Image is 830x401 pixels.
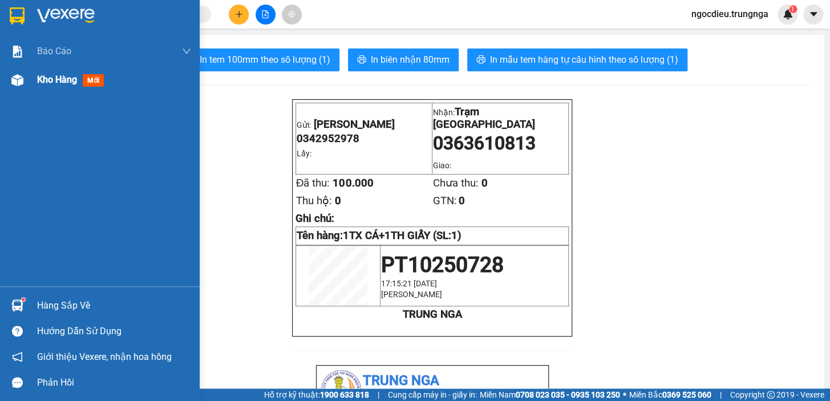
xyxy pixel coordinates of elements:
span: copyright [767,391,775,399]
span: Giao: [433,161,451,170]
div: Phản hồi [37,374,191,391]
span: | [720,388,722,401]
span: GTN: [432,195,456,207]
span: 0 [481,177,487,189]
b: T1 [PERSON_NAME], P [PERSON_NAME] [6,63,75,97]
span: Hỗ trợ kỹ thuật: [264,388,369,401]
button: printerIn mẫu tem hàng tự cấu hình theo số lượng (1) [467,48,687,71]
strong: 0369 525 060 [662,390,711,399]
span: ngocdieu.trungnga [682,7,778,21]
li: [PERSON_NAME] [6,48,79,61]
span: mới [83,74,104,87]
strong: 0708 023 035 - 0935 103 250 [516,390,620,399]
span: Miền Nam [480,388,620,401]
span: 0 [458,195,464,207]
li: Trung Nga [321,370,544,392]
div: Hàng sắp về [37,297,191,314]
span: [PERSON_NAME] [381,290,442,299]
strong: TRUNG NGA [402,308,461,321]
p: Gửi: [297,118,431,131]
li: VP Trạm [GEOGRAPHIC_DATA] [79,48,152,86]
span: 1) [451,229,461,242]
img: warehouse-icon [11,74,23,86]
div: Hướng dẫn sử dụng [37,323,191,340]
strong: Tên hàng: [297,229,461,242]
button: caret-down [803,5,823,25]
span: 0342952978 [297,132,359,145]
button: printerIn tem 100mm theo số lượng (1) [177,48,339,71]
span: Ghi chú: [295,212,334,225]
span: question-circle [12,326,23,337]
span: 17:15:21 [DATE] [381,279,437,288]
span: Đã thu: [296,177,330,189]
sup: 1 [789,5,797,13]
span: notification [12,351,23,362]
span: caret-down [808,9,819,19]
span: plus [235,10,243,18]
button: printerIn biên nhận 80mm [348,48,459,71]
span: Trạm [GEOGRAPHIC_DATA] [433,106,535,131]
span: down [182,47,191,56]
img: solution-icon [11,46,23,58]
img: icon-new-feature [783,9,793,19]
li: Trung Nga [6,6,165,27]
span: | [378,388,379,401]
img: warehouse-icon [11,299,23,311]
span: environment [6,63,14,71]
span: 0363610813 [433,132,536,154]
span: In tem 100mm theo số lượng (1) [200,52,330,67]
span: ⚪️ [623,392,626,397]
span: PT10250728 [381,252,504,277]
span: printer [476,55,485,66]
span: 1TX CÁ+1TH GIẤY (SL: [343,229,461,242]
span: 1 [791,5,795,13]
button: file-add [256,5,276,25]
img: logo-vxr [10,7,25,25]
span: file-add [261,10,269,18]
span: Kho hàng [37,74,77,85]
button: plus [229,5,249,25]
span: message [12,377,23,388]
button: aim [282,5,302,25]
span: In mẫu tem hàng tự cấu hình theo số lượng (1) [490,52,678,67]
sup: 1 [22,298,25,301]
span: printer [357,55,366,66]
img: logo.jpg [6,6,46,46]
span: Miền Bắc [629,388,711,401]
span: Báo cáo [37,44,71,58]
p: Nhận: [433,106,568,131]
span: Chưa thu: [432,177,478,189]
span: 100.000 [333,177,373,189]
strong: 1900 633 818 [320,390,369,399]
span: 0 [335,195,341,207]
span: Lấy: [297,149,311,158]
span: aim [288,10,295,18]
span: [PERSON_NAME] [314,118,395,131]
span: Cung cấp máy in - giấy in: [388,388,477,401]
span: Thu hộ: [296,195,332,207]
span: In biên nhận 80mm [371,52,450,67]
span: Giới thiệu Vexere, nhận hoa hồng [37,350,172,364]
